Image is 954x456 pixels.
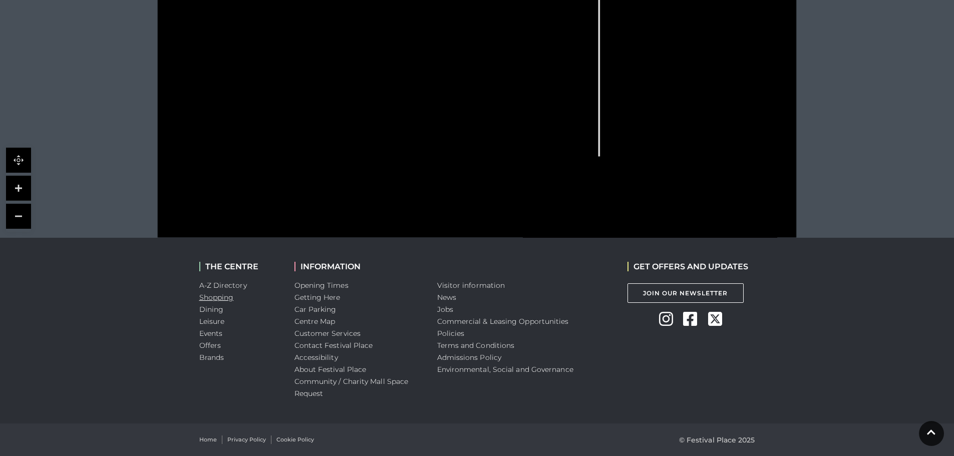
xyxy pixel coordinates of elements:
[437,293,456,302] a: News
[294,262,422,271] h2: INFORMATION
[294,317,336,326] a: Centre Map
[294,377,409,398] a: Community / Charity Mall Space Request
[437,353,502,362] a: Admissions Policy
[679,434,755,446] p: © Festival Place 2025
[199,281,247,290] a: A-Z Directory
[199,329,223,338] a: Events
[437,341,515,350] a: Terms and Conditions
[437,281,505,290] a: Visitor information
[199,262,279,271] h2: THE CENTRE
[294,281,349,290] a: Opening Times
[227,435,266,444] a: Privacy Policy
[294,341,373,350] a: Contact Festival Place
[199,353,224,362] a: Brands
[276,435,314,444] a: Cookie Policy
[437,317,569,326] a: Commercial & Leasing Opportunities
[294,353,338,362] a: Accessibility
[294,329,361,338] a: Customer Services
[199,317,225,326] a: Leisure
[437,305,453,314] a: Jobs
[199,435,217,444] a: Home
[294,365,367,374] a: About Festival Place
[627,283,744,303] a: Join Our Newsletter
[199,293,234,302] a: Shopping
[199,341,221,350] a: Offers
[437,329,465,338] a: Policies
[294,305,337,314] a: Car Parking
[294,293,341,302] a: Getting Here
[627,262,748,271] h2: GET OFFERS AND UPDATES
[437,365,573,374] a: Environmental, Social and Governance
[199,305,224,314] a: Dining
